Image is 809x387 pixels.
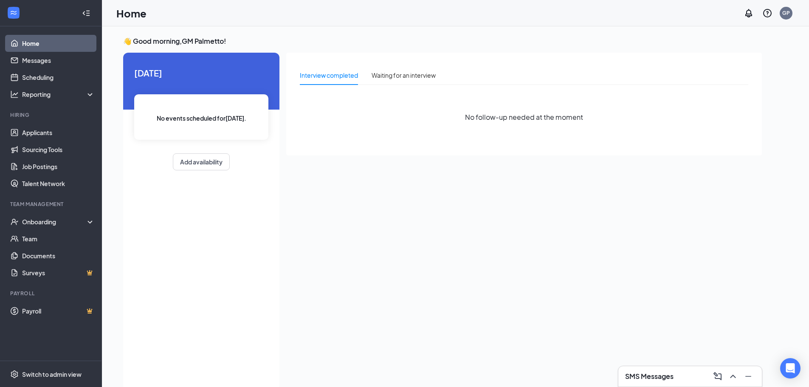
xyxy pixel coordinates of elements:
[22,124,95,141] a: Applicants
[22,370,82,379] div: Switch to admin view
[465,112,583,122] span: No follow-up needed at the moment
[711,370,724,383] button: ComposeMessage
[625,372,674,381] h3: SMS Messages
[82,9,90,17] svg: Collapse
[780,358,801,379] div: Open Intercom Messenger
[134,66,268,79] span: [DATE]
[10,201,93,208] div: Team Management
[123,37,762,46] h3: 👋 Good morning, GM Palmetto !
[22,90,95,99] div: Reporting
[22,35,95,52] a: Home
[10,290,93,297] div: Payroll
[300,71,358,80] div: Interview completed
[22,247,95,264] a: Documents
[22,264,95,281] a: SurveysCrown
[762,8,772,18] svg: QuestionInfo
[743,371,753,381] svg: Minimize
[10,218,19,226] svg: UserCheck
[9,8,18,17] svg: WorkstreamLogo
[157,113,246,123] span: No events scheduled for [DATE] .
[744,8,754,18] svg: Notifications
[116,6,147,20] h1: Home
[726,370,740,383] button: ChevronUp
[741,370,755,383] button: Minimize
[713,371,723,381] svg: ComposeMessage
[173,153,230,170] button: Add availability
[22,230,95,247] a: Team
[22,218,87,226] div: Onboarding
[22,302,95,319] a: PayrollCrown
[372,71,436,80] div: Waiting for an interview
[728,371,738,381] svg: ChevronUp
[10,370,19,379] svg: Settings
[10,90,19,99] svg: Analysis
[10,111,93,119] div: Hiring
[22,158,95,175] a: Job Postings
[22,52,95,69] a: Messages
[22,141,95,158] a: Sourcing Tools
[782,9,790,17] div: GP
[22,69,95,86] a: Scheduling
[22,175,95,192] a: Talent Network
